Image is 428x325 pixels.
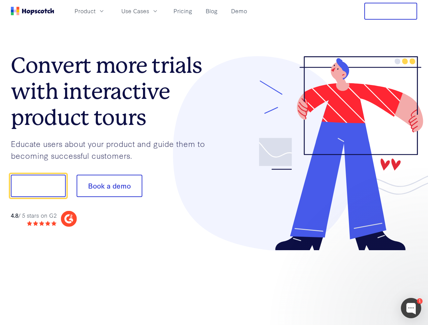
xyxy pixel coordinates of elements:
div: 1 [417,298,423,304]
p: Educate users about your product and guide them to becoming successful customers. [11,138,214,161]
span: Product [75,7,96,15]
strong: 4.8 [11,211,18,219]
div: / 5 stars on G2 [11,211,57,220]
a: Blog [203,5,220,17]
button: Book a demo [77,175,142,197]
h1: Convert more trials with interactive product tours [11,52,214,130]
button: Free Trial [364,3,417,20]
a: Home [11,7,54,15]
button: Product [70,5,109,17]
a: Demo [228,5,250,17]
button: Use Cases [117,5,163,17]
button: Show me! [11,175,66,197]
span: Use Cases [121,7,149,15]
a: Pricing [171,5,195,17]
